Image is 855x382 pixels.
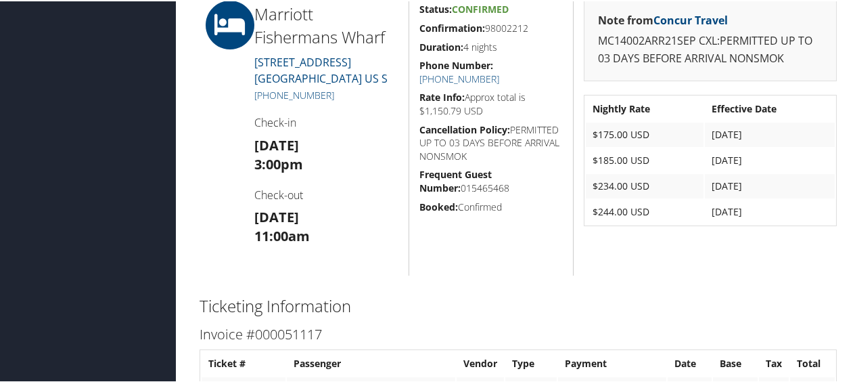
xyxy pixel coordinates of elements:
[287,350,455,375] th: Passenger
[419,89,563,116] h5: Approx total is $1,150.79 USD
[457,350,504,375] th: Vendor
[790,350,835,375] th: Total
[254,207,299,225] strong: [DATE]
[419,167,563,193] h5: 015465468
[586,95,703,120] th: Nightly Rate
[705,95,835,120] th: Effective Date
[254,135,299,153] strong: [DATE]
[202,350,285,375] th: Ticket #
[419,39,563,53] h5: 4 nights
[200,324,837,343] h3: Invoice #000051117
[713,350,758,375] th: Base
[419,1,452,14] strong: Status:
[254,54,388,85] a: [STREET_ADDRESS][GEOGRAPHIC_DATA] US S
[705,198,835,223] td: [DATE]
[419,122,510,135] strong: Cancellation Policy:
[598,12,728,26] strong: Note from
[254,114,398,129] h4: Check-in
[586,198,703,223] td: $244.00 USD
[668,350,712,375] th: Date
[419,58,493,70] strong: Phone Number:
[705,147,835,171] td: [DATE]
[419,199,563,213] h5: Confirmed
[254,186,398,201] h4: Check-out
[254,1,398,47] h2: Marriott Fishermans Wharf
[419,122,563,162] h5: PERMITTED UP TO 03 DAYS BEFORE ARRIVAL NONSMOK
[419,39,463,52] strong: Duration:
[558,350,666,375] th: Payment
[759,350,789,375] th: Tax
[586,147,703,171] td: $185.00 USD
[419,167,492,193] strong: Frequent Guest Number:
[586,173,703,197] td: $234.00 USD
[419,199,458,212] strong: Booked:
[200,293,837,316] h2: Ticketing Information
[705,173,835,197] td: [DATE]
[505,350,557,375] th: Type
[254,154,303,172] strong: 3:00pm
[598,31,823,66] p: MC14002ARR21SEP CXL:PERMITTED UP TO 03 DAYS BEFORE ARRIVAL NONSMOK
[419,71,499,84] a: [PHONE_NUMBER]
[419,20,563,34] h5: 98002212
[254,226,310,244] strong: 11:00am
[419,89,465,102] strong: Rate Info:
[586,121,703,146] td: $175.00 USD
[705,121,835,146] td: [DATE]
[452,1,509,14] span: Confirmed
[653,12,728,26] a: Concur Travel
[254,87,334,100] a: [PHONE_NUMBER]
[419,20,485,33] strong: Confirmation:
